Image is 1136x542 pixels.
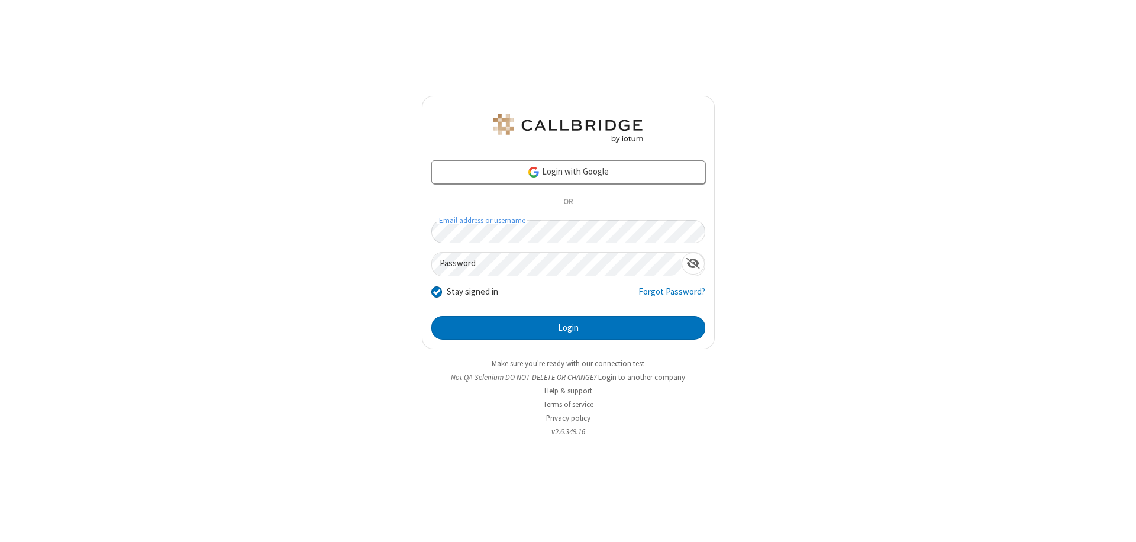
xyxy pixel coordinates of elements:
label: Stay signed in [447,285,498,299]
img: QA Selenium DO NOT DELETE OR CHANGE [491,114,645,143]
li: v2.6.349.16 [422,426,715,437]
li: Not QA Selenium DO NOT DELETE OR CHANGE? [422,372,715,383]
a: Login with Google [431,160,705,184]
button: Login to another company [598,372,685,383]
a: Make sure you're ready with our connection test [492,359,644,369]
div: Show password [682,253,705,275]
img: google-icon.png [527,166,540,179]
span: OR [559,194,577,211]
a: Terms of service [543,399,593,409]
a: Forgot Password? [638,285,705,308]
input: Password [432,253,682,276]
input: Email address or username [431,220,705,243]
button: Login [431,316,705,340]
a: Privacy policy [546,413,590,423]
a: Help & support [544,386,592,396]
